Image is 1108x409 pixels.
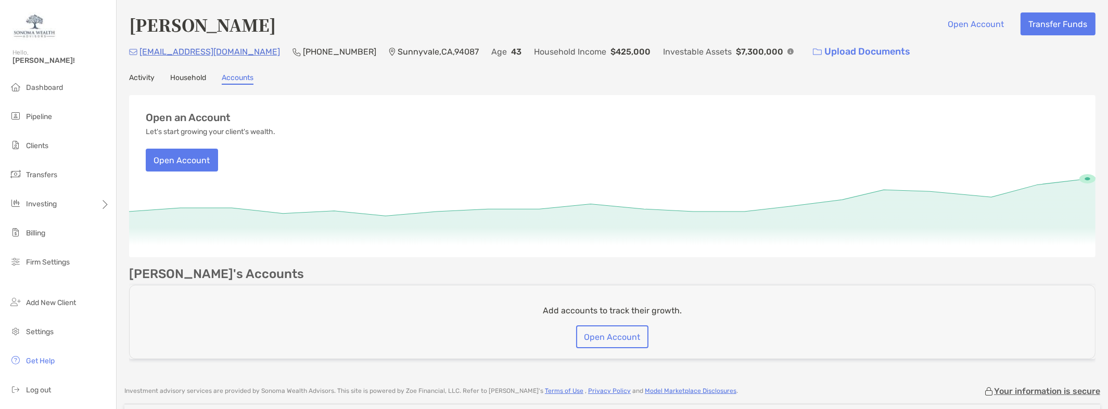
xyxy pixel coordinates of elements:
[534,45,606,58] p: Household Income
[576,325,648,348] button: Open Account
[26,298,76,307] span: Add New Client
[26,327,54,336] span: Settings
[222,73,253,85] a: Accounts
[645,387,736,394] a: Model Marketplace Disclosures
[9,325,22,337] img: settings icon
[994,386,1100,396] p: Your information is secure
[26,112,52,121] span: Pipeline
[9,168,22,180] img: transfers icon
[124,387,738,395] p: Investment advisory services are provided by Sonoma Wealth Advisors . This site is powered by Zoe...
[543,304,682,317] p: Add accounts to track their growth.
[940,12,1012,35] button: Open Account
[303,45,376,58] p: [PHONE_NUMBER]
[26,229,45,238] span: Billing
[139,45,280,58] p: [EMAIL_ADDRESS][DOMAIN_NAME]
[787,48,794,55] img: Info Icon
[26,83,63,92] span: Dashboard
[9,226,22,239] img: billing icon
[129,268,304,281] p: [PERSON_NAME]'s Accounts
[491,45,507,58] p: Age
[9,197,22,209] img: investing icon
[26,170,57,179] span: Transfers
[9,81,22,93] img: dashboard icon
[9,354,22,366] img: get-help icon
[26,200,57,208] span: Investing
[610,45,651,58] p: $425,000
[389,48,396,56] img: Location Icon
[9,139,22,151] img: clients icon
[9,296,22,308] img: add_new_client icon
[26,386,51,394] span: Log out
[12,56,110,65] span: [PERSON_NAME]!
[26,258,70,267] span: Firm Settings
[129,73,155,85] a: Activity
[736,45,783,58] p: $7,300,000
[9,110,22,122] img: pipeline icon
[146,128,275,136] p: Let's start growing your client's wealth.
[170,73,206,85] a: Household
[813,48,822,56] img: button icon
[588,387,631,394] a: Privacy Policy
[545,387,583,394] a: Terms of Use
[146,112,231,124] h3: Open an Account
[292,48,301,56] img: Phone Icon
[26,357,55,365] span: Get Help
[26,141,48,150] span: Clients
[129,12,276,36] h4: [PERSON_NAME]
[806,41,917,63] a: Upload Documents
[9,255,22,268] img: firm-settings icon
[12,4,57,42] img: Zoe Logo
[398,45,479,58] p: Sunnyvale , CA , 94087
[511,45,521,58] p: 43
[9,383,22,395] img: logout icon
[663,45,732,58] p: Investable Assets
[146,149,218,171] button: Open Account
[1021,12,1096,35] button: Transfer Funds
[129,49,137,55] img: Email Icon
